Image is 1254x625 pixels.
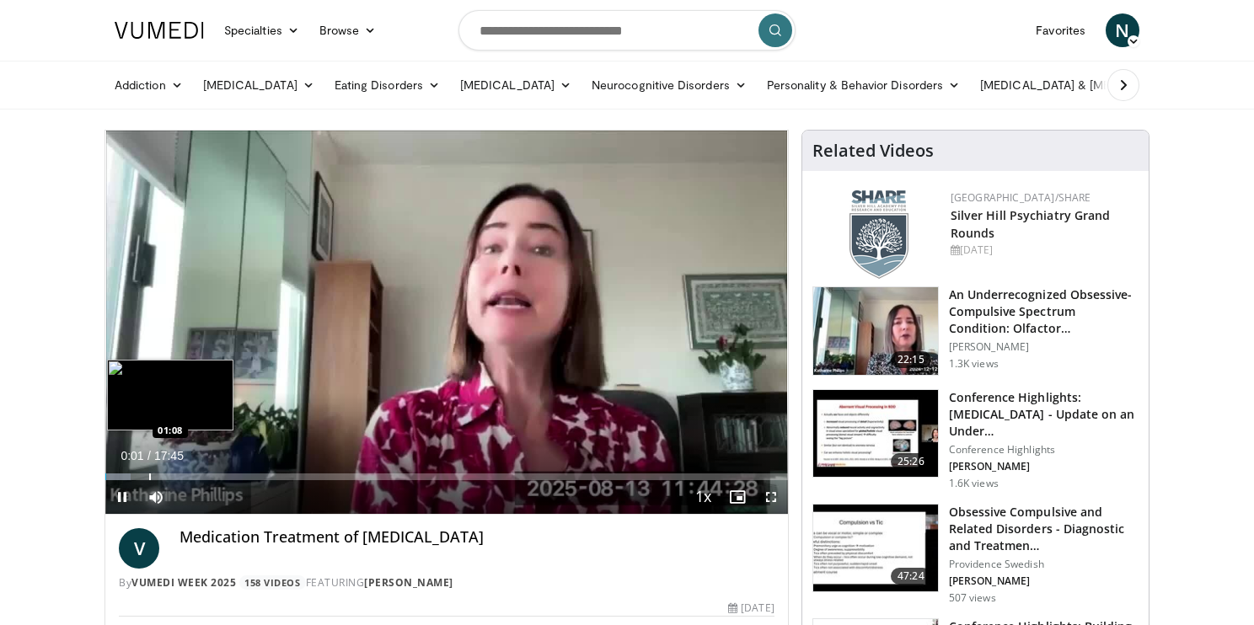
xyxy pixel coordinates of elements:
[813,505,938,592] img: 33f18459-8cfc-461c-9790-5ac175df52b2.150x105_q85_crop-smart_upscale.jpg
[1026,13,1096,47] a: Favorites
[180,528,774,547] h4: Medication Treatment of [MEDICAL_DATA]
[721,480,754,514] button: Enable picture-in-picture mode
[891,568,931,585] span: 47:24
[147,449,151,462] span: /
[891,453,931,470] span: 25:26
[949,591,996,605] p: 507 views
[121,449,143,462] span: 0:01
[812,141,934,161] h4: Related Videos
[813,390,938,478] img: 9f16e963-74a6-4de5-bbd7-8be3a642d08b.150x105_q85_crop-smart_upscale.jpg
[949,574,1139,588] p: [PERSON_NAME]
[131,575,236,590] a: Vumedi Week 2025
[458,10,796,51] input: Search topics, interventions
[891,351,931,368] span: 22:15
[105,131,788,515] video-js: Video Player
[687,480,721,514] button: Playback Rate
[949,558,1139,571] p: Providence Swedish
[154,449,184,462] span: 17:45
[951,207,1111,241] a: Silver Hill Psychiatry Grand Rounds
[949,389,1139,440] h3: Conference Highlights: [MEDICAL_DATA] - Update on an Under…
[757,68,970,102] a: Personality & Behavior Disorders
[949,443,1139,457] p: Conference Highlights
[193,68,324,102] a: [MEDICAL_DATA]
[309,13,387,47] a: Browse
[214,13,309,47] a: Specialties
[970,68,1211,102] a: [MEDICAL_DATA] & [MEDICAL_DATA]
[104,68,193,102] a: Addiction
[139,480,173,514] button: Mute
[364,575,453,590] a: [PERSON_NAME]
[949,460,1139,473] p: [PERSON_NAME]
[239,575,306,590] a: 158 Videos
[754,480,788,514] button: Fullscreen
[813,287,938,375] img: d46add6d-6fd9-4c62-8e3b-7019dc31b867.150x105_q85_crop-smart_upscale.jpg
[728,601,774,616] div: [DATE]
[949,504,1139,554] h3: Obsessive Compulsive and Related Disorders - Diagnostic and Treatmen…
[105,473,788,480] div: Progress Bar
[581,68,757,102] a: Neurocognitive Disorders
[119,528,159,569] a: V
[119,575,774,590] div: By FEATURING
[450,68,581,102] a: [MEDICAL_DATA]
[849,190,908,279] img: f8aaeb6d-318f-4fcf-bd1d-54ce21f29e87.png.150x105_q85_autocrop_double_scale_upscale_version-0.2.png
[949,340,1139,354] p: [PERSON_NAME]
[324,68,450,102] a: Eating Disorders
[812,389,1139,490] a: 25:26 Conference Highlights: [MEDICAL_DATA] - Update on an Under… Conference Highlights [PERSON_N...
[949,477,999,490] p: 1.6K views
[107,360,233,430] img: image.jpeg
[1106,13,1139,47] a: N
[115,22,204,39] img: VuMedi Logo
[951,243,1135,258] div: [DATE]
[951,190,1091,205] a: [GEOGRAPHIC_DATA]/SHARE
[812,286,1139,376] a: 22:15 An Underrecognized Obsessive-Compulsive Spectrum Condition: Olfactor… [PERSON_NAME] 1.3K views
[812,504,1139,605] a: 47:24 Obsessive Compulsive and Related Disorders - Diagnostic and Treatmen… Providence Swedish [P...
[105,480,139,514] button: Pause
[949,357,999,371] p: 1.3K views
[949,286,1139,337] h3: An Underrecognized Obsessive-Compulsive Spectrum Condition: Olfactor…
